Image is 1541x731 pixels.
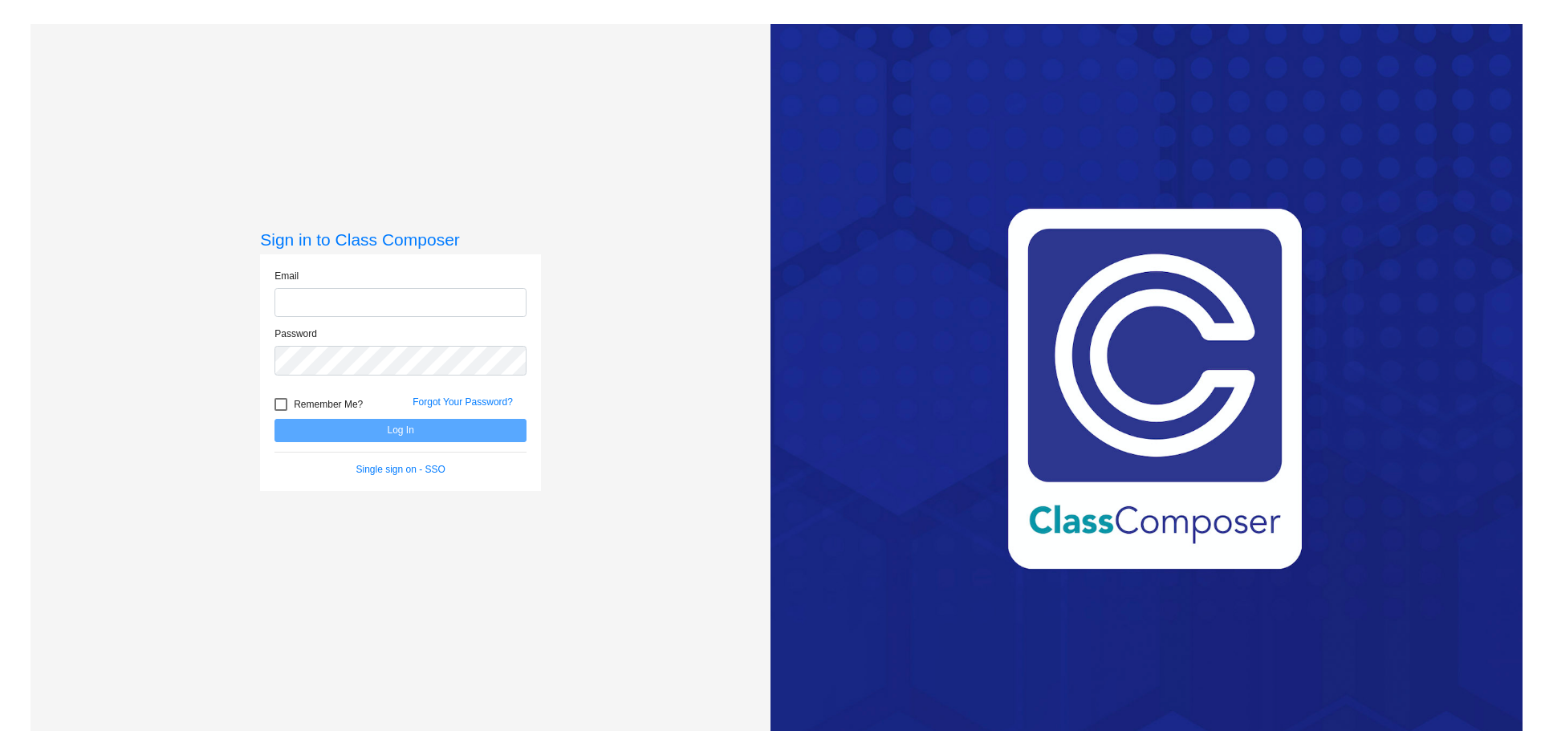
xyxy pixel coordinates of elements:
[294,395,363,414] span: Remember Me?
[413,396,513,408] a: Forgot Your Password?
[356,464,445,475] a: Single sign on - SSO
[274,269,299,283] label: Email
[274,419,527,442] button: Log In
[274,327,317,341] label: Password
[260,229,541,250] h3: Sign in to Class Composer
